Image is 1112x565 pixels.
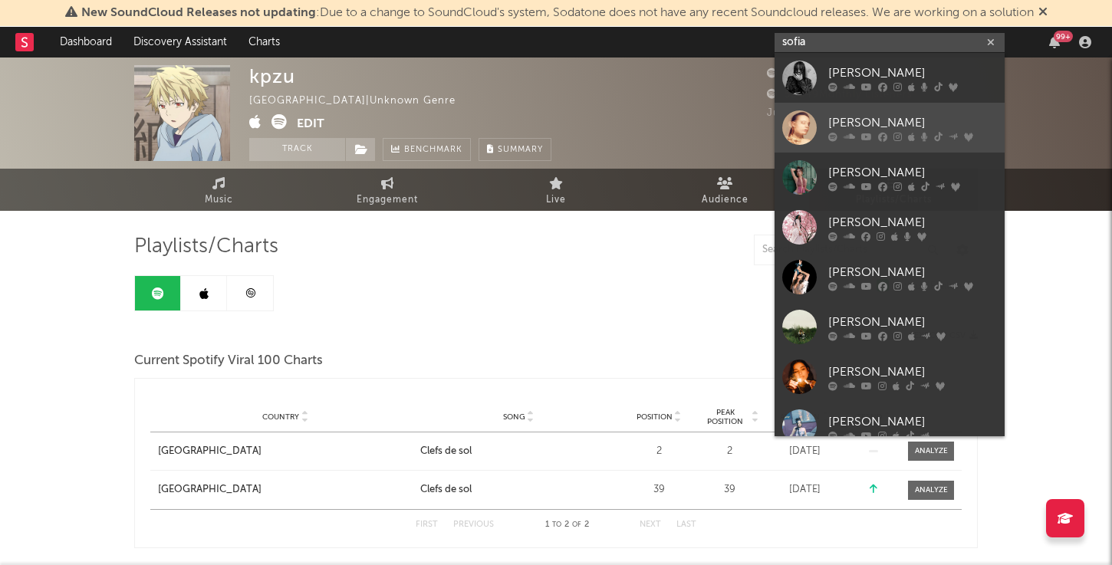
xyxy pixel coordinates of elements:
a: Music [134,169,303,211]
button: Previous [453,521,494,529]
span: to [552,521,561,528]
div: [GEOGRAPHIC_DATA] [158,482,262,498]
a: [PERSON_NAME] [775,153,1005,202]
a: [PERSON_NAME] [775,202,1005,252]
div: 2 [701,444,758,459]
button: Track [249,138,345,161]
a: [PERSON_NAME] [775,252,1005,302]
span: : Due to a change to SoundCloud's system, Sodatone does not have any recent Soundcloud releases. ... [81,7,1034,19]
a: Charts [238,27,291,57]
span: 522 [767,69,803,79]
span: Benchmark [404,141,462,159]
div: 1 2 2 [525,516,609,534]
a: [GEOGRAPHIC_DATA] [158,482,413,498]
a: [PERSON_NAME] [775,53,1005,103]
div: [PERSON_NAME] [828,163,997,182]
div: [DATE] [766,444,843,459]
span: Song [503,412,525,422]
a: [GEOGRAPHIC_DATA] [158,444,413,459]
span: Current Spotify Viral 100 Charts [134,352,323,370]
a: Clefs de sol [420,482,617,498]
a: Discovery Assistant [123,27,238,57]
span: Peak Position [701,408,749,426]
span: Position [637,412,673,422]
span: Dismiss [1038,7,1048,19]
input: Search for artists [775,33,1005,52]
a: [PERSON_NAME] [775,402,1005,452]
span: New SoundCloud Releases not updating [81,7,316,19]
span: of [572,521,581,528]
div: 99 + [1054,31,1073,42]
div: [PERSON_NAME] [828,363,997,381]
div: [PERSON_NAME] [828,113,997,132]
span: 55 349 Monthly Listeners [767,90,913,100]
button: Last [676,521,696,529]
button: First [416,521,438,529]
div: [PERSON_NAME] [828,213,997,232]
button: Edit [297,114,324,133]
a: Engagement [303,169,472,211]
span: Summary [498,146,543,154]
span: Music [205,191,233,209]
span: Playlists/Charts [134,238,278,256]
a: Dashboard [49,27,123,57]
div: Clefs de sol [420,444,472,459]
a: Audience [640,169,809,211]
a: Live [472,169,640,211]
span: Engagement [357,191,418,209]
a: [PERSON_NAME] [775,352,1005,402]
div: [PERSON_NAME] [828,64,997,82]
a: Benchmark [383,138,471,161]
div: [GEOGRAPHIC_DATA] | Unknown Genre [249,92,473,110]
span: Country [262,412,299,422]
div: 2 [624,444,693,459]
div: [PERSON_NAME] [828,313,997,331]
a: [PERSON_NAME] [775,103,1005,153]
button: 99+ [1049,36,1060,48]
a: [PERSON_NAME] [775,302,1005,352]
div: kpzu [249,65,295,87]
button: Next [640,521,661,529]
span: Jump Score: 76.1 [767,108,856,118]
span: Live [546,191,566,209]
span: Audience [702,191,748,209]
div: 39 [701,482,758,498]
a: Clefs de sol [420,444,617,459]
div: [GEOGRAPHIC_DATA] [158,444,262,459]
div: [PERSON_NAME] [828,412,997,431]
input: Search Playlists/Charts [754,235,946,265]
div: 39 [624,482,693,498]
button: Summary [479,138,551,161]
div: [DATE] [766,482,843,498]
div: Clefs de sol [420,482,472,498]
div: [PERSON_NAME] [828,263,997,281]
